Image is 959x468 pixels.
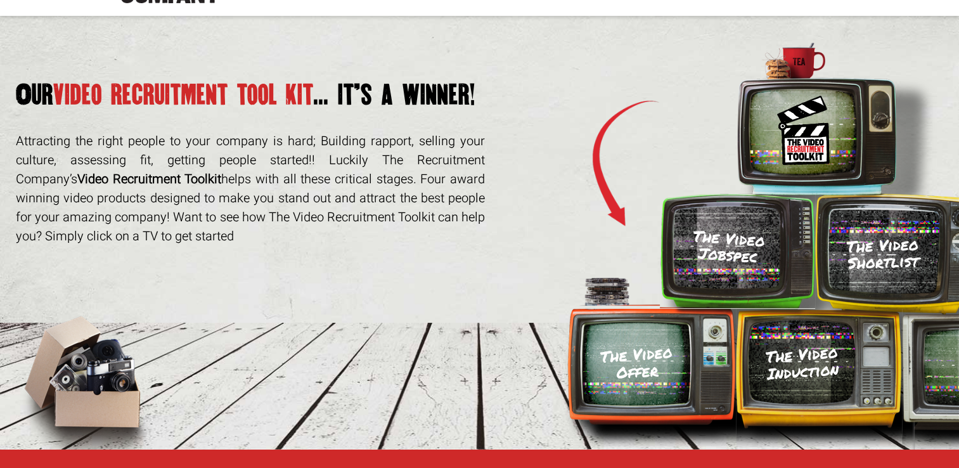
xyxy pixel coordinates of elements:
[16,84,539,107] h1: video recruitment tool kit
[16,132,485,246] p: Attracting the right people to your company is hard; Building rapport, selling your culture, asse...
[660,41,959,192] img: tv-blue.png
[565,309,736,446] img: tv-orange.png
[600,344,673,382] h3: The Video Offer
[77,170,221,188] strong: Video Recruitment Toolkit
[314,79,476,110] span: ... it’s a winner!
[16,315,159,450] img: box-of-goodies.png
[16,79,53,110] span: Our
[565,41,660,306] img: Arrow.png
[773,92,833,168] img: Toolkit_Logo.svg
[815,192,959,309] img: tv-yellow-bright.png
[736,309,902,447] img: tv-yellow.png
[660,192,815,308] img: TV-Green.png
[766,344,839,382] h3: The Video Induction
[902,309,959,450] img: tv-grey.png
[691,228,764,266] h3: The Video Jobspec
[826,235,939,273] h3: The Video Shortlist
